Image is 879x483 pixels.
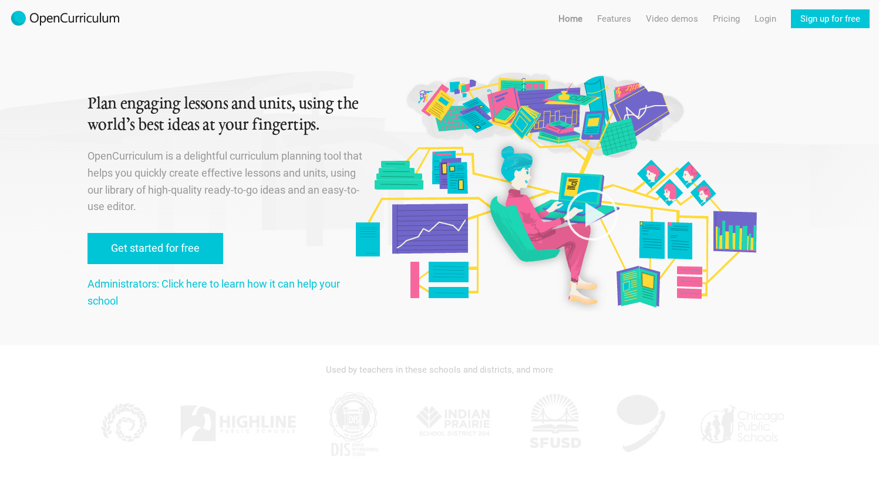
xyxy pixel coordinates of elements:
a: Administrators: Click here to learn how it can help your school [87,278,340,307]
a: Pricing [713,9,740,28]
a: Sign up for free [791,9,870,28]
img: CPS.jpg [698,389,786,459]
img: Highline.jpg [179,389,297,459]
img: Original illustration by Malisa Suchanya, Oakland, CA (malisasuchanya.com) [351,70,760,312]
a: Features [597,9,631,28]
a: Login [755,9,776,28]
img: 2017-logo-m.png [9,9,121,28]
img: KPPCS.jpg [93,389,152,459]
img: IPSD.jpg [410,389,498,459]
p: OpenCurriculum is a delightful curriculum planning tool that helps you quickly create effective l... [87,148,365,215]
div: Used by teachers in these schools and districts, and more [87,357,792,383]
img: AGK.jpg [612,389,671,459]
h1: Plan engaging lessons and units, using the world’s best ideas at your fingertips. [87,94,365,136]
img: SFUSD.jpg [526,389,584,459]
img: DIS.jpg [324,389,383,459]
a: Home [558,9,582,28]
a: Get started for free [87,233,223,264]
a: Video demos [646,9,698,28]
